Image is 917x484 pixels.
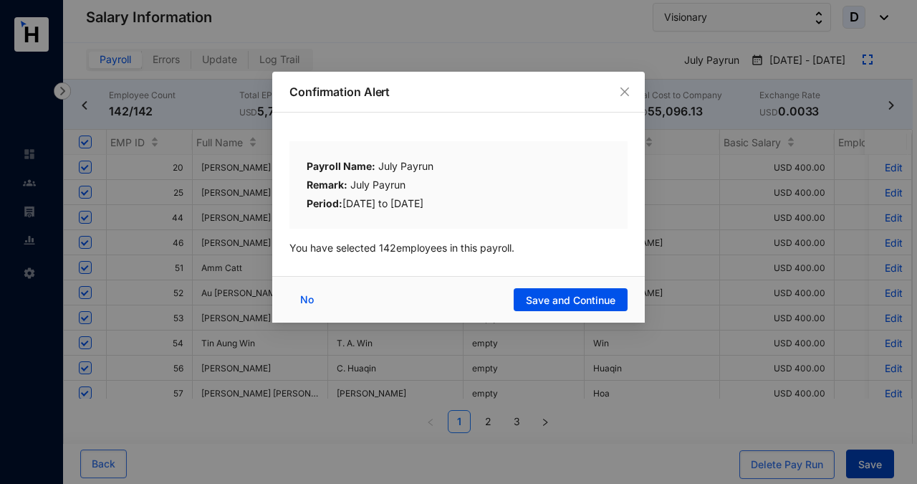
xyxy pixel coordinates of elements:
[289,288,328,311] button: No
[307,177,610,196] div: July Payrun
[617,84,633,100] button: Close
[514,288,628,311] button: Save and Continue
[289,83,628,100] p: Confirmation Alert
[300,292,314,308] span: No
[307,179,347,191] b: Remark:
[619,86,630,98] span: close
[307,158,610,177] div: July Payrun
[307,197,342,209] b: Period:
[289,242,514,254] span: You have selected 142 employees in this payroll.
[307,160,375,172] b: Payroll Name:
[307,196,610,212] div: [DATE] to [DATE]
[526,293,615,308] span: Save and Continue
